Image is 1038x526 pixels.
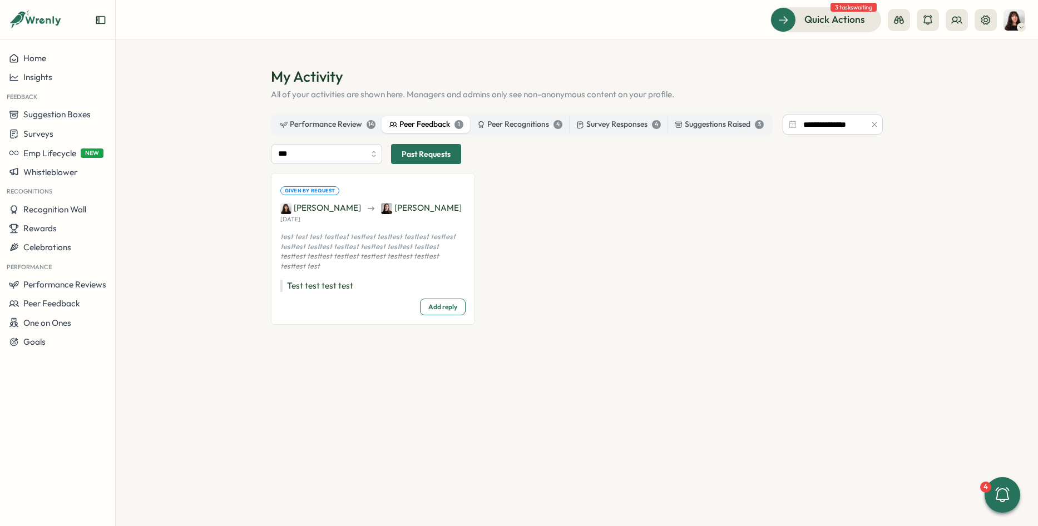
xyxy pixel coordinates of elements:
[23,279,106,290] span: Performance Reviews
[23,109,91,120] span: Suggestion Boxes
[804,12,865,27] span: Quick Actions
[81,148,103,158] span: NEW
[652,120,661,129] div: 4
[980,482,991,493] div: 4
[23,223,57,234] span: Rewards
[280,232,466,271] p: test test test testtest testtest testtest testtest testtest testtest testtest testtest testtest t...
[23,298,80,309] span: Peer Feedback
[280,202,361,214] span: [PERSON_NAME]
[23,128,53,139] span: Surveys
[985,477,1020,513] button: 4
[477,118,562,131] div: Peer Recognitions
[402,145,451,163] span: Past Requests
[381,202,462,214] span: [PERSON_NAME]
[23,336,46,347] span: Goals
[367,120,375,129] div: 14
[1004,9,1025,31] img: Kelly Rosa
[280,216,300,223] p: [DATE]
[271,88,883,101] p: All of your activities are shown here. Managers and admins only see non-anonymous content on your...
[23,53,46,63] span: Home
[391,144,461,164] button: Past Requests
[23,204,86,215] span: Recognition Wall
[831,3,877,12] span: 3 tasks waiting
[381,203,392,214] img: Elena Ladushyna
[23,242,71,252] span: Celebrations
[23,317,71,328] span: One on Ones
[553,120,562,129] div: 4
[428,299,457,315] span: Add reply
[420,299,466,315] button: Add reply
[280,203,291,214] img: Kelly Rosa
[454,120,463,129] div: 1
[23,167,77,177] span: Whistleblower
[770,7,881,32] button: Quick Actions
[389,118,463,131] div: Peer Feedback
[675,118,764,131] div: Suggestions Raised
[23,72,52,82] span: Insights
[285,187,335,195] span: Given by request
[23,148,76,158] span: Emp Lifecycle
[576,118,661,131] div: Survey Responses
[280,280,466,292] p: Test test test test
[271,67,883,86] h1: My Activity
[280,118,375,131] div: Performance Review
[95,14,106,26] button: Expand sidebar
[755,120,764,129] div: 3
